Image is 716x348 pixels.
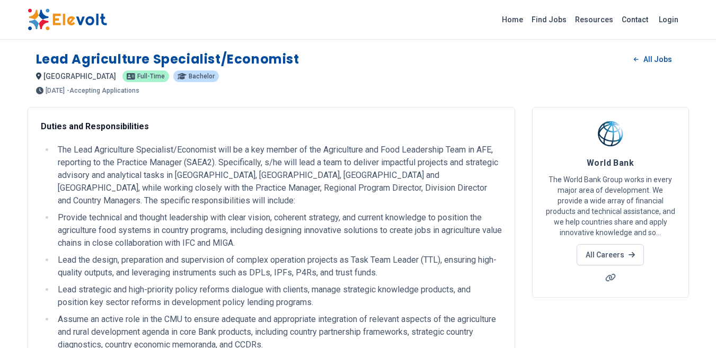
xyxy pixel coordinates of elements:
span: Full-time [137,73,165,79]
span: [DATE] [46,87,65,94]
a: Login [652,9,685,30]
p: - Accepting Applications [67,87,139,94]
span: Bachelor [189,73,215,79]
span: [GEOGRAPHIC_DATA] [43,72,116,81]
img: Elevolt [28,8,107,31]
img: World Bank [597,120,624,147]
li: Lead strategic and high-priority policy reforms dialogue with clients, manage strategic knowledge... [55,283,502,309]
strong: Duties and Responsibilities [41,121,149,131]
a: Home [498,11,527,28]
h1: Lead Agriculture Specialist/Economist [36,51,299,68]
a: Contact [617,11,652,28]
a: All Jobs [625,51,680,67]
span: World Bank [587,158,634,168]
a: All Careers [577,244,644,265]
li: Lead the design, preparation and supervision of complex operation projects as Task Team Leader (T... [55,254,502,279]
li: Provide technical and thought leadership with clear vision, coherent strategy, and current knowle... [55,211,502,249]
p: The World Bank Group works in every major area of development. We provide a wide array of financi... [545,174,676,238]
a: Resources [571,11,617,28]
a: Find Jobs [527,11,571,28]
li: The Lead Agriculture Specialist/Economist will be a key member of the Agriculture and Food Leader... [55,144,502,207]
